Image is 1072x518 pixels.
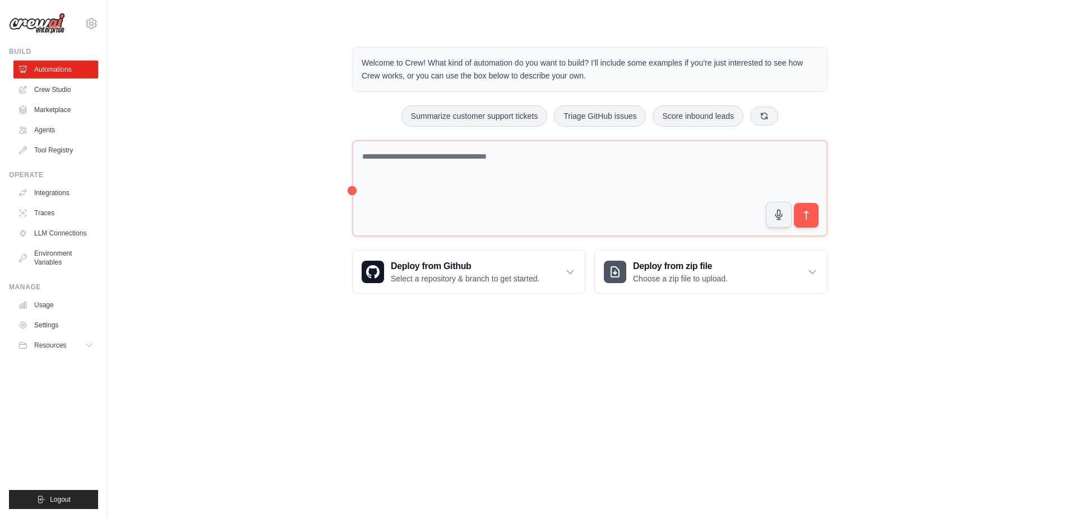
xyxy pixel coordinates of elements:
button: Summarize customer support tickets [401,105,547,127]
button: Score inbound leads [653,105,743,127]
a: Settings [13,316,98,334]
a: Marketplace [13,101,98,119]
p: Select a repository & branch to get started. [391,273,539,284]
div: Build [9,47,98,56]
a: Tool Registry [13,141,98,159]
h3: Deploy from zip file [633,260,728,273]
h3: Deploy from Github [391,260,539,273]
div: Operate [9,170,98,179]
button: Logout [9,490,98,509]
a: Agents [13,121,98,139]
p: Welcome to Crew! What kind of automation do you want to build? I'll include some examples if you'... [362,57,818,82]
p: Choose a zip file to upload. [633,273,728,284]
a: LLM Connections [13,224,98,242]
span: Resources [34,341,66,350]
img: Logo [9,13,65,34]
a: Environment Variables [13,244,98,271]
button: Resources [13,336,98,354]
a: Crew Studio [13,81,98,99]
button: Triage GitHub issues [554,105,646,127]
a: Traces [13,204,98,222]
span: Logout [50,495,71,504]
a: Integrations [13,184,98,202]
a: Automations [13,61,98,78]
div: Manage [9,283,98,292]
a: Usage [13,296,98,314]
